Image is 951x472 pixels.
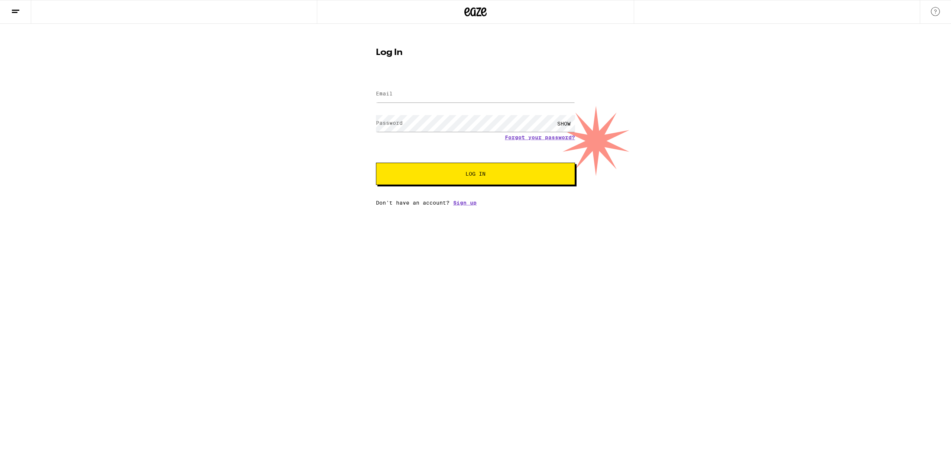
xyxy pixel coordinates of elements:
[376,163,575,185] button: Log In
[553,115,575,132] div: SHOW
[376,91,393,97] label: Email
[465,171,486,176] span: Log In
[376,120,403,126] label: Password
[505,134,575,140] a: Forgot your password?
[376,48,575,57] h1: Log In
[376,86,575,102] input: Email
[453,200,477,206] a: Sign up
[376,200,575,206] div: Don't have an account?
